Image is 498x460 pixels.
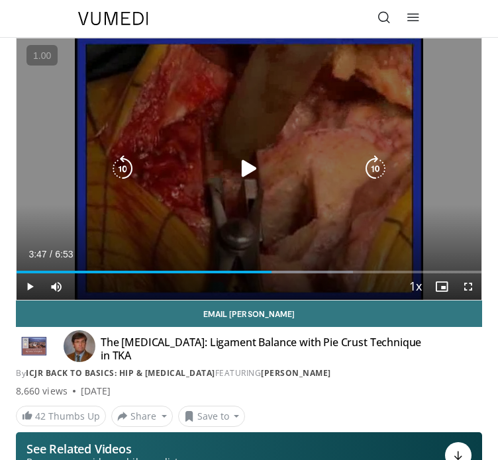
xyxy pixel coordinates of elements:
[17,273,43,300] button: Play
[16,406,106,426] a: 42 Thumbs Up
[16,367,482,379] div: By FEATURING
[428,273,455,300] button: Enable picture-in-picture mode
[16,336,53,357] img: ICJR Back to Basics: Hip & Knee Arthroplasty
[26,442,189,455] p: See Related Videos
[16,385,68,398] span: 8,660 views
[17,38,481,300] video-js: Video Player
[35,410,46,422] span: 42
[178,406,246,427] button: Save to
[43,273,70,300] button: Mute
[402,273,428,300] button: Playback Rate
[55,249,73,259] span: 6:53
[101,336,431,362] h4: The [MEDICAL_DATA]: Ligament Balance with Pie Crust Technique in TKA
[81,385,111,398] div: [DATE]
[78,12,148,25] img: VuMedi Logo
[64,330,95,362] img: Avatar
[111,406,173,427] button: Share
[17,271,481,273] div: Progress Bar
[26,367,215,379] a: ICJR Back to Basics: Hip & [MEDICAL_DATA]
[261,367,331,379] a: [PERSON_NAME]
[455,273,481,300] button: Fullscreen
[16,300,482,327] a: Email [PERSON_NAME]
[28,249,46,259] span: 3:47
[50,249,52,259] span: /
